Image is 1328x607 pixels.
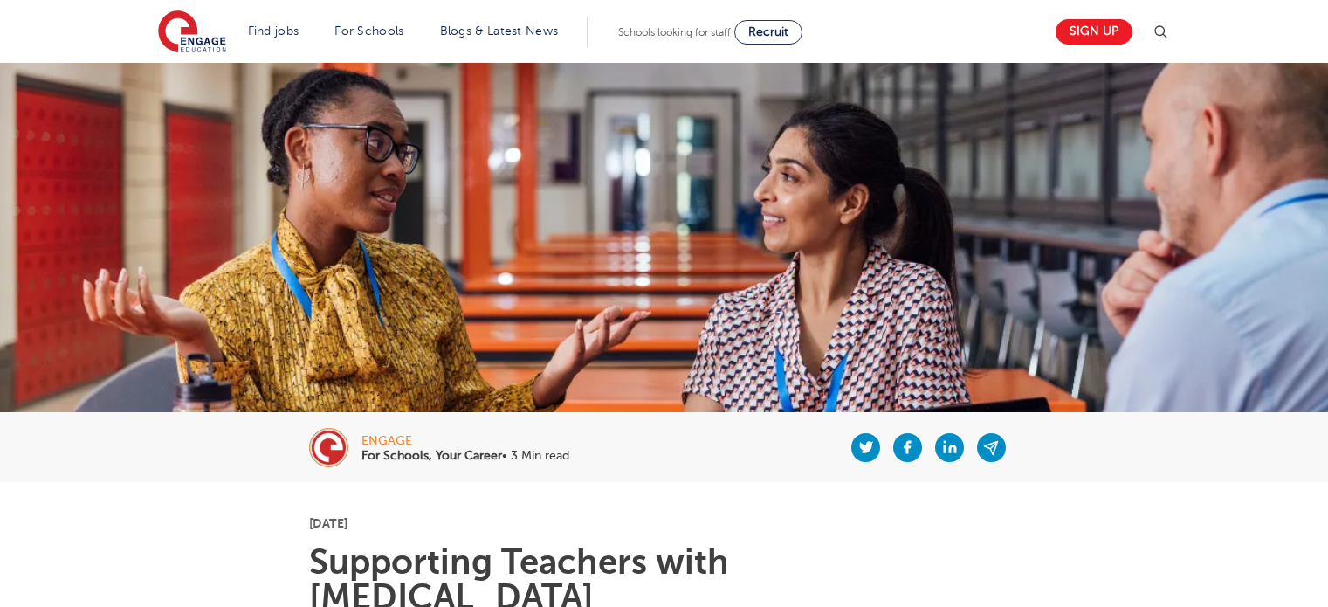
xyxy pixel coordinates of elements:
a: Blogs & Latest News [440,24,559,38]
p: [DATE] [309,517,1019,529]
span: Schools looking for staff [618,26,731,38]
a: Recruit [734,20,802,45]
a: Find jobs [248,24,299,38]
span: Recruit [748,25,788,38]
b: For Schools, Your Career [361,449,502,462]
div: engage [361,435,569,447]
a: Sign up [1056,19,1132,45]
p: • 3 Min read [361,450,569,462]
img: Engage Education [158,10,226,54]
a: For Schools [334,24,403,38]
